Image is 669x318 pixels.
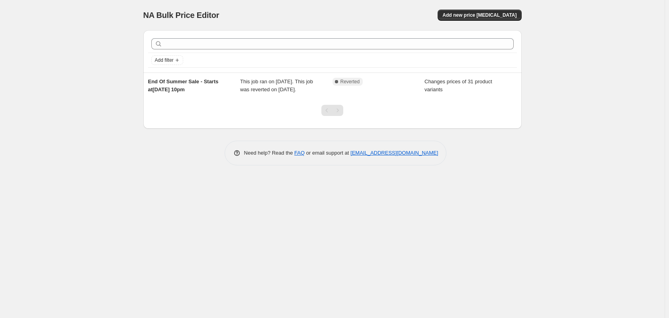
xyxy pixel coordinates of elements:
[148,79,219,92] span: End Of Summer Sale - Starts at[DATE] 10pm
[240,79,313,92] span: This job ran on [DATE]. This job was reverted on [DATE].
[143,11,219,20] span: NA Bulk Price Editor
[350,150,438,156] a: [EMAIL_ADDRESS][DOMAIN_NAME]
[321,105,343,116] nav: Pagination
[442,12,516,18] span: Add new price [MEDICAL_DATA]
[438,10,521,21] button: Add new price [MEDICAL_DATA]
[294,150,305,156] a: FAQ
[424,79,492,92] span: Changes prices of 31 product variants
[155,57,174,63] span: Add filter
[305,150,350,156] span: or email support at
[340,79,360,85] span: Reverted
[151,55,183,65] button: Add filter
[244,150,295,156] span: Need help? Read the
